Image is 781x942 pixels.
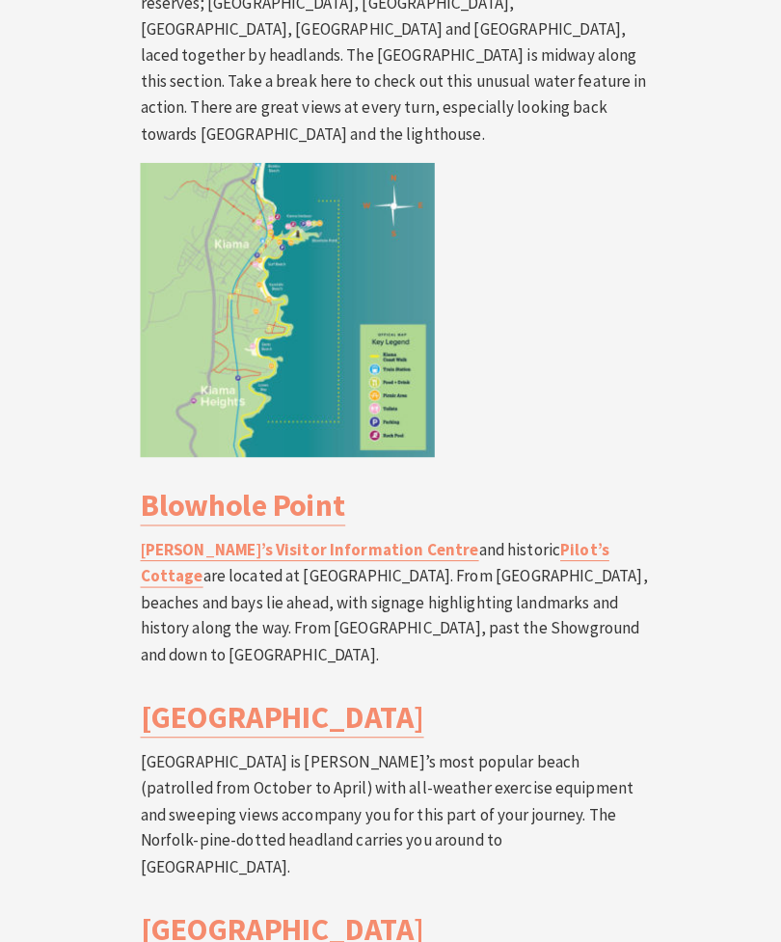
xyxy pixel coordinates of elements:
a: [PERSON_NAME]’s Visitor Information Centre [138,530,471,552]
img: Kiama Coast Walk Mid Section [138,160,427,449]
p: and historic are located at [GEOGRAPHIC_DATA]. From [GEOGRAPHIC_DATA], beaches and bays lie ahead... [138,528,643,657]
a: [GEOGRAPHIC_DATA] [138,894,417,933]
a: Blowhole Point [138,477,339,517]
a: [GEOGRAPHIC_DATA] [138,686,417,725]
p: [GEOGRAPHIC_DATA] is [PERSON_NAME]’s most popular beach (patrolled from October to April) with al... [138,737,643,865]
